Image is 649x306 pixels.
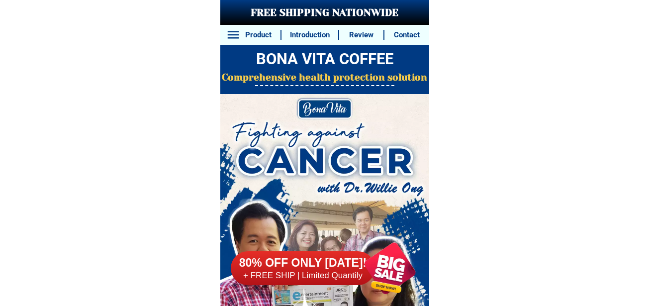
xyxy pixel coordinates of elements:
h6: Contact [390,29,424,41]
h3: FREE SHIPPING NATIONWIDE [220,5,429,20]
h6: Introduction [286,29,333,41]
h6: 80% OFF ONLY [DATE]! [230,255,375,270]
h2: BONA VITA COFFEE [220,48,429,71]
h6: Review [345,29,378,41]
h2: Comprehensive health protection solution [220,71,429,85]
h6: Product [241,29,275,41]
h6: + FREE SHIP | Limited Quantily [230,270,375,281]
